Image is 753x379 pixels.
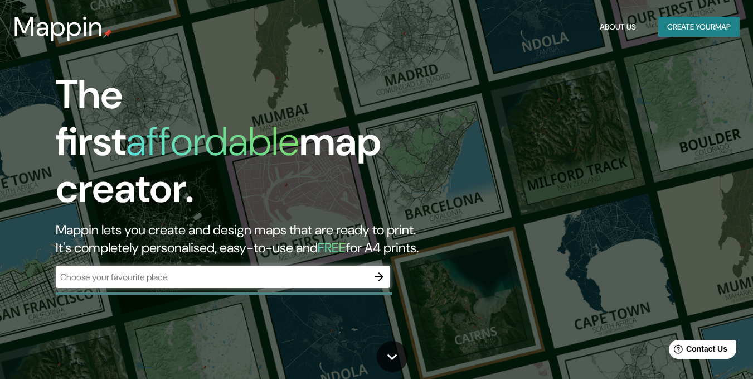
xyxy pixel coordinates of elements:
[126,116,299,167] h1: affordable
[595,17,640,37] button: About Us
[56,71,433,221] h1: The first map creator.
[56,271,368,284] input: Choose your favourite place
[654,335,741,367] iframe: Help widget launcher
[13,11,103,42] h3: Mappin
[318,239,346,256] h5: FREE
[56,221,433,257] h2: Mappin lets you create and design maps that are ready to print. It's completely personalised, eas...
[103,29,112,38] img: mappin-pin
[658,17,740,37] button: Create yourmap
